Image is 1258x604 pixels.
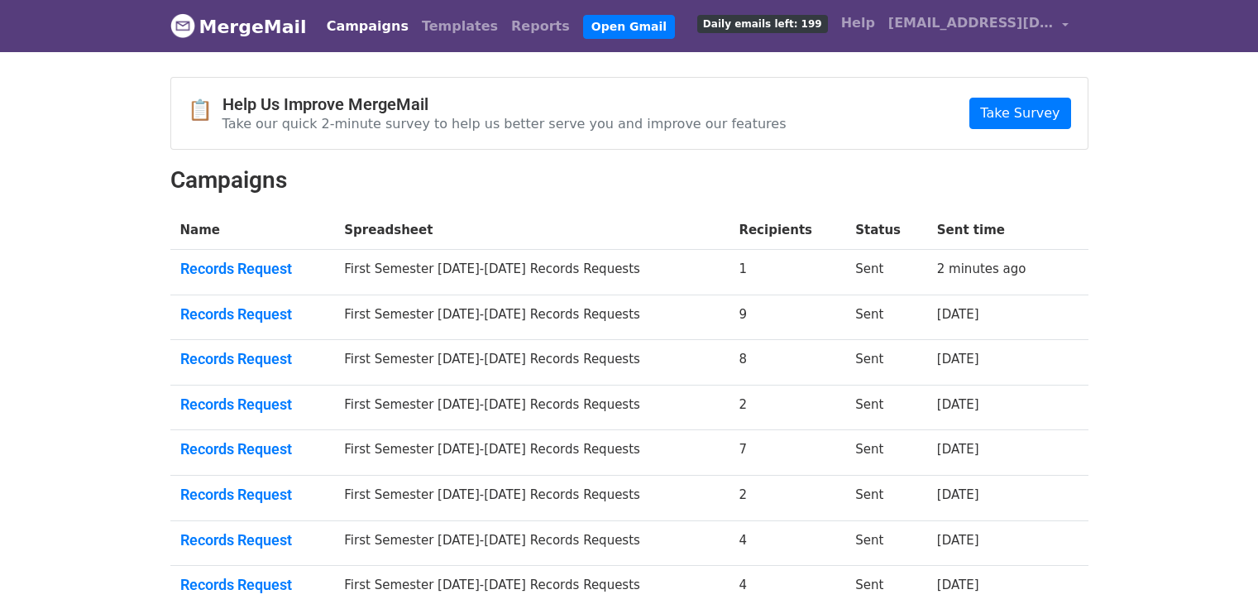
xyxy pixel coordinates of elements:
[170,9,307,44] a: MergeMail
[927,211,1064,250] th: Sent time
[334,520,729,566] td: First Semester [DATE]-[DATE] Records Requests
[697,15,828,33] span: Daily emails left: 199
[969,98,1070,129] a: Take Survey
[180,350,325,368] a: Records Request
[583,15,675,39] a: Open Gmail
[937,307,979,322] a: [DATE]
[729,430,845,476] td: 7
[845,520,927,566] td: Sent
[937,352,979,367] a: [DATE]
[937,533,979,548] a: [DATE]
[170,166,1088,194] h2: Campaigns
[845,476,927,521] td: Sent
[691,7,835,40] a: Daily emails left: 199
[729,211,845,250] th: Recipients
[334,211,729,250] th: Spreadsheet
[180,576,325,594] a: Records Request
[937,442,979,457] a: [DATE]
[937,487,979,502] a: [DATE]
[729,385,845,430] td: 2
[729,295,845,340] td: 9
[505,10,576,43] a: Reports
[937,578,979,592] a: [DATE]
[320,10,415,43] a: Campaigns
[729,520,845,566] td: 4
[170,211,335,250] th: Name
[334,340,729,386] td: First Semester [DATE]-[DATE] Records Requests
[888,13,1054,33] span: [EMAIL_ADDRESS][DOMAIN_NAME]
[180,440,325,458] a: Records Request
[334,430,729,476] td: First Semester [DATE]-[DATE] Records Requests
[845,430,927,476] td: Sent
[188,98,222,122] span: 📋
[222,94,787,114] h4: Help Us Improve MergeMail
[334,476,729,521] td: First Semester [DATE]-[DATE] Records Requests
[845,340,927,386] td: Sent
[170,13,195,38] img: MergeMail logo
[845,211,927,250] th: Status
[180,395,325,414] a: Records Request
[729,476,845,521] td: 2
[845,295,927,340] td: Sent
[845,250,927,295] td: Sent
[937,397,979,412] a: [DATE]
[334,295,729,340] td: First Semester [DATE]-[DATE] Records Requests
[180,486,325,504] a: Records Request
[180,305,325,324] a: Records Request
[835,7,882,40] a: Help
[882,7,1075,46] a: [EMAIL_ADDRESS][DOMAIN_NAME]
[334,385,729,430] td: First Semester [DATE]-[DATE] Records Requests
[180,260,325,278] a: Records Request
[729,340,845,386] td: 8
[937,261,1026,276] a: 2 minutes ago
[415,10,505,43] a: Templates
[845,385,927,430] td: Sent
[334,250,729,295] td: First Semester [DATE]-[DATE] Records Requests
[180,531,325,549] a: Records Request
[222,115,787,132] p: Take our quick 2-minute survey to help us better serve you and improve our features
[729,250,845,295] td: 1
